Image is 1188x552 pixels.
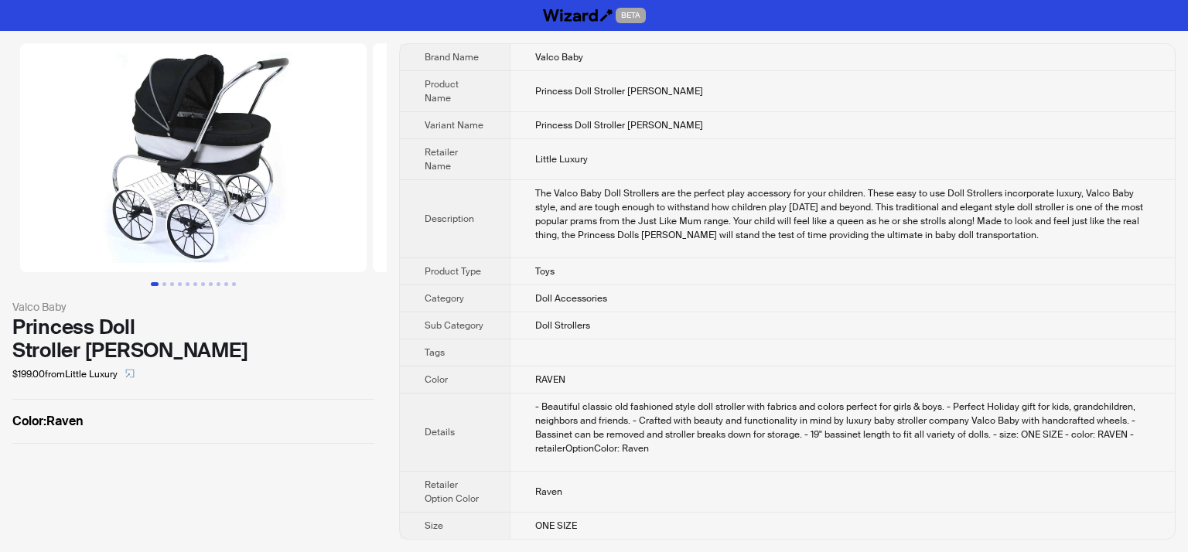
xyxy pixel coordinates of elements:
[232,282,236,286] button: Go to slide 11
[425,146,458,172] span: Retailer Name
[425,479,479,505] span: Retailer Option Color
[12,413,46,429] span: Color :
[535,153,588,165] span: Little Luxury
[425,51,479,63] span: Brand Name
[12,298,374,315] div: Valco Baby
[535,119,703,131] span: Princess Doll Stroller [PERSON_NAME]
[178,282,182,286] button: Go to slide 4
[12,315,374,362] div: Princess Doll Stroller [PERSON_NAME]
[151,282,159,286] button: Go to slide 1
[193,282,197,286] button: Go to slide 6
[186,282,189,286] button: Go to slide 5
[170,282,174,286] button: Go to slide 3
[535,51,583,63] span: Valco Baby
[425,319,483,332] span: Sub Category
[535,85,703,97] span: Princess Doll Stroller [PERSON_NAME]
[425,292,464,305] span: Category
[616,8,646,23] span: BETA
[425,426,455,438] span: Details
[20,43,367,272] img: Princess Doll Stroller Raven Princess Doll Stroller Raven image 1
[425,78,459,104] span: Product Name
[217,282,220,286] button: Go to slide 9
[535,400,1150,455] div: - Beautiful classic old fashioned style doll stroller with fabrics and colors perfect for girls &...
[425,119,483,131] span: Variant Name
[535,319,590,332] span: Doll Strollers
[162,282,166,286] button: Go to slide 2
[224,282,228,286] button: Go to slide 10
[425,373,448,386] span: Color
[425,520,443,532] span: Size
[209,282,213,286] button: Go to slide 8
[125,369,135,378] span: select
[535,486,562,498] span: Raven
[535,292,607,305] span: Doll Accessories
[12,362,374,387] div: $199.00 from Little Luxury
[535,373,565,386] span: RAVEN
[201,282,205,286] button: Go to slide 7
[535,186,1150,242] div: The Valco Baby Doll Strollers are the perfect play accessory for your children. These easy to use...
[425,265,481,278] span: Product Type
[535,520,577,532] span: ONE SIZE
[425,213,474,225] span: Description
[535,265,555,278] span: Toys
[12,412,374,431] label: Raven
[373,43,719,272] img: Princess Doll Stroller Raven Princess Doll Stroller Raven image 2
[425,346,445,359] span: Tags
